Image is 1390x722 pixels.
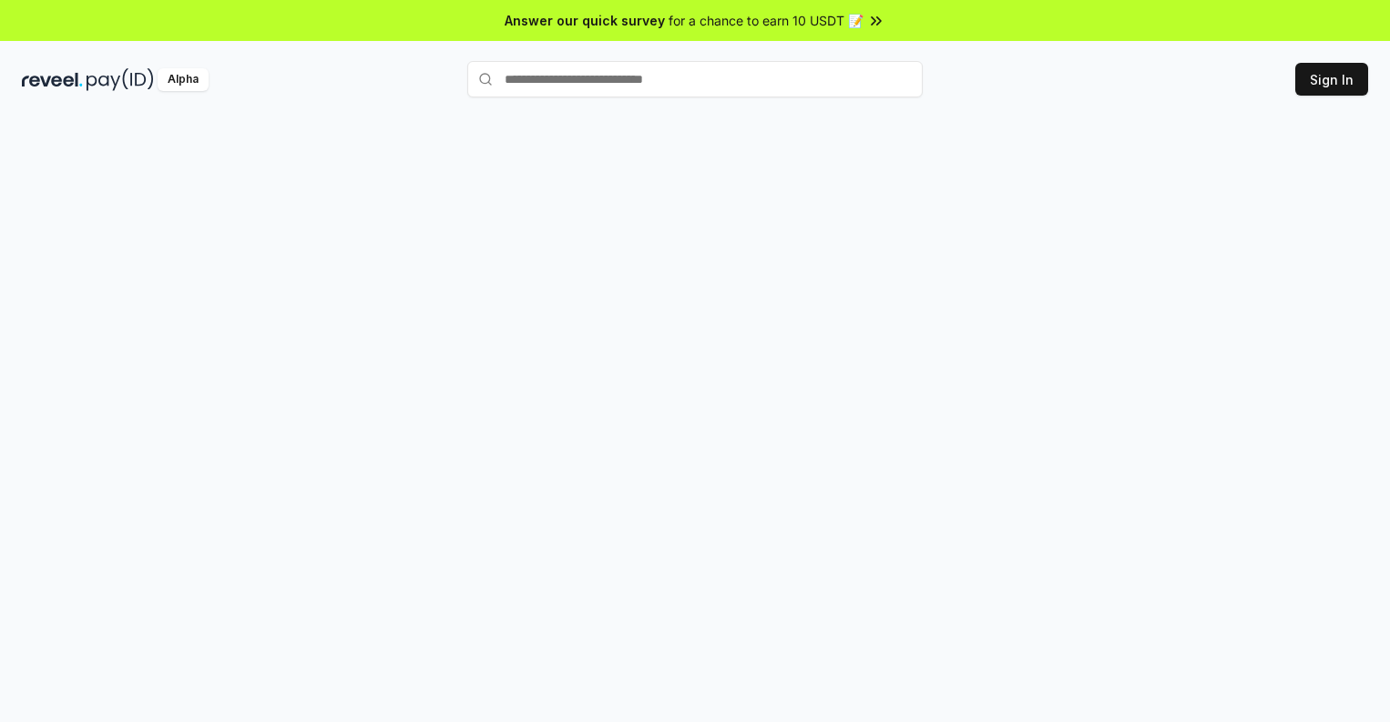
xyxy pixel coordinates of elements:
[669,11,864,30] span: for a chance to earn 10 USDT 📝
[505,11,665,30] span: Answer our quick survey
[87,68,154,91] img: pay_id
[158,68,209,91] div: Alpha
[1295,63,1368,96] button: Sign In
[22,68,83,91] img: reveel_dark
